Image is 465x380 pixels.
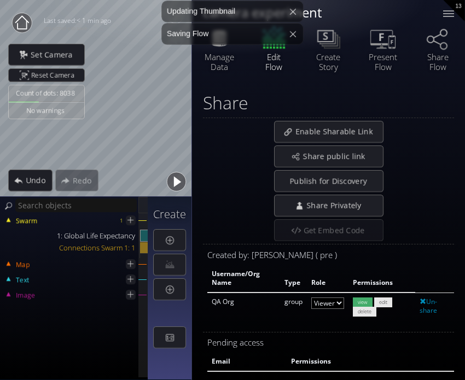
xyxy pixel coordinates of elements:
[15,198,137,212] input: Search objects
[364,52,402,72] div: Present Flow
[419,52,457,72] div: Share Flow
[15,275,29,285] span: Text
[200,52,239,72] div: Manage Data
[15,216,37,226] span: Swarm
[207,353,287,371] th: Email
[295,126,379,137] span: Enable Sharable Link
[284,176,373,186] span: Publish for Discovery
[207,338,454,347] h5: Pending access
[307,265,348,293] th: Role
[309,52,347,72] div: Create Story
[207,265,280,293] th: Username/Org Name
[1,242,139,254] div: Connections Swarm 1: 1
[353,307,376,316] span: delete
[306,200,368,211] span: Share Privately
[353,297,373,307] span: view
[348,265,415,293] th: Permissions
[8,169,53,191] div: Undo action
[25,175,52,186] span: Undo
[303,151,371,162] span: Share public link
[15,290,35,300] span: Image
[120,214,123,227] div: 1
[153,208,186,220] h3: Create
[31,69,78,81] span: Reset Camera
[212,297,276,307] div: QA Org
[287,353,428,371] th: Permissions
[207,250,454,260] h5: Created by: [PERSON_NAME] ( pre )
[203,5,429,19] div: camera experiment
[15,260,30,270] span: Map
[280,293,307,320] td: group
[374,297,392,307] span: edit
[420,297,437,315] a: Un-share
[1,230,139,242] div: 1: Global Life Expectancy
[280,265,307,293] th: Type
[30,49,79,60] span: Set Camera
[203,93,248,112] h2: Share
